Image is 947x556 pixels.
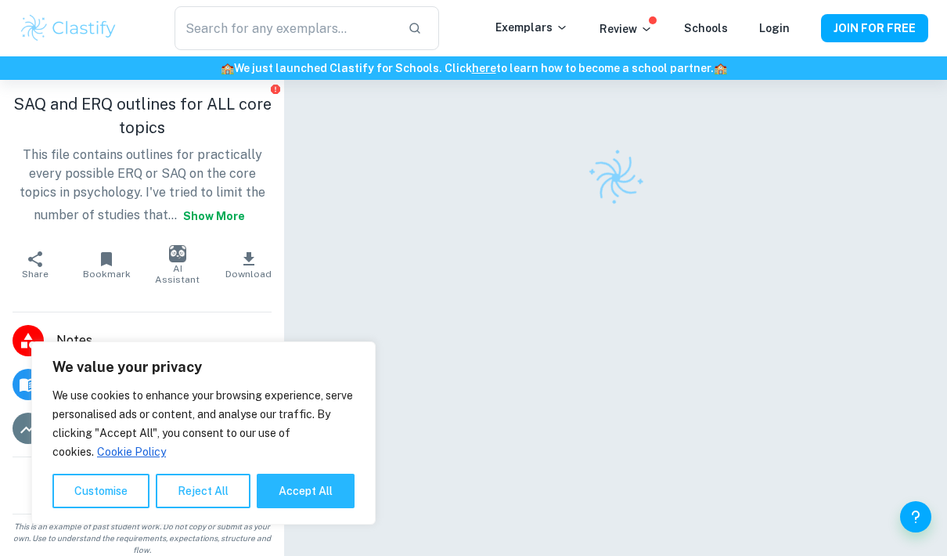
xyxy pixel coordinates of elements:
img: Clastify logo [577,139,654,216]
button: JOIN FOR FREE [821,14,928,42]
a: Cookie Policy [96,445,167,459]
span: Bookmark [83,269,131,280]
p: Exemplars [495,19,568,36]
p: We use cookies to enhance your browsing experience, serve personalised ads or content, and analys... [52,386,355,461]
span: Notes [56,331,272,350]
span: 🏫 [714,62,727,74]
button: Show more [177,202,251,230]
img: AI Assistant [169,245,186,262]
span: This is an example of past student work. Do not copy or submit as your own. Use to understand the... [6,521,278,556]
button: Bookmark [71,243,142,287]
h6: We just launched Clastify for Schools. Click to learn how to become a school partner. [3,60,944,77]
button: Help and Feedback [900,501,931,533]
button: AI Assistant [142,243,214,287]
button: Reject All [156,474,250,508]
a: here [472,62,496,74]
button: Accept All [257,474,355,508]
p: We value your privacy [52,358,355,377]
a: Login [759,22,790,34]
button: Download [213,243,284,287]
span: Download [225,269,272,280]
p: This file contains outlines for practically every possible ERQ or SAQ on the core topics in psych... [13,146,272,230]
img: Clastify logo [19,13,118,44]
h1: SAQ and ERQ outlines for ALL core topics [13,92,272,139]
span: AI Assistant [152,263,204,285]
div: We value your privacy [31,341,376,525]
button: Customise [52,474,149,508]
p: Review [600,20,653,38]
button: Report issue [269,83,281,95]
span: 🏫 [221,62,234,74]
span: Share [22,269,49,280]
input: Search for any exemplars... [175,6,394,50]
a: Schools [684,22,728,34]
